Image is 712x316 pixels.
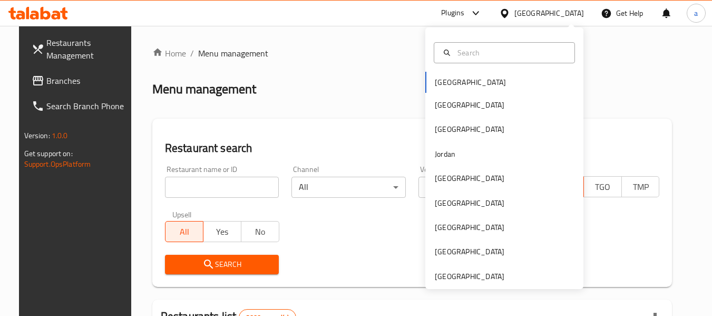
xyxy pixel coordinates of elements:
a: Home [152,47,186,60]
li: / [190,47,194,60]
button: No [241,221,279,242]
span: Menu management [198,47,268,60]
div: All [291,177,406,198]
button: All [165,221,203,242]
div: Plugins [441,7,464,20]
button: Yes [203,221,241,242]
button: TMP [621,176,660,197]
input: Search for restaurant name or ID.. [165,177,279,198]
span: Yes [208,224,237,240]
div: Jordan [435,148,455,160]
nav: breadcrumb [152,47,672,60]
span: Search [173,258,271,271]
div: [GEOGRAPHIC_DATA] [435,99,504,111]
label: Upsell [172,210,192,218]
div: [GEOGRAPHIC_DATA] [435,173,504,184]
span: TMP [626,179,656,195]
span: 1.0.0 [52,129,68,142]
div: [GEOGRAPHIC_DATA] [435,197,504,209]
a: Restaurants Management [23,30,138,68]
div: [GEOGRAPHIC_DATA] [435,271,504,282]
span: a [694,7,698,19]
span: Restaurants Management [46,36,130,62]
span: All [170,224,199,240]
span: TGO [588,179,618,195]
input: Search [453,47,568,59]
span: Get support on: [24,147,73,160]
h2: Menu management [152,81,256,98]
span: No [246,224,275,240]
button: TGO [583,176,622,197]
h2: Restaurant search [165,140,660,156]
div: [GEOGRAPHIC_DATA] [435,222,504,233]
span: Search Branch Phone [46,100,130,112]
div: [GEOGRAPHIC_DATA] [514,7,584,19]
div: All [418,177,533,198]
div: [GEOGRAPHIC_DATA] [435,246,504,257]
a: Branches [23,68,138,93]
button: Search [165,255,279,274]
a: Support.OpsPlatform [24,157,91,171]
span: Version: [24,129,50,142]
a: Search Branch Phone [23,93,138,119]
div: [GEOGRAPHIC_DATA] [435,123,504,135]
span: Branches [46,74,130,87]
